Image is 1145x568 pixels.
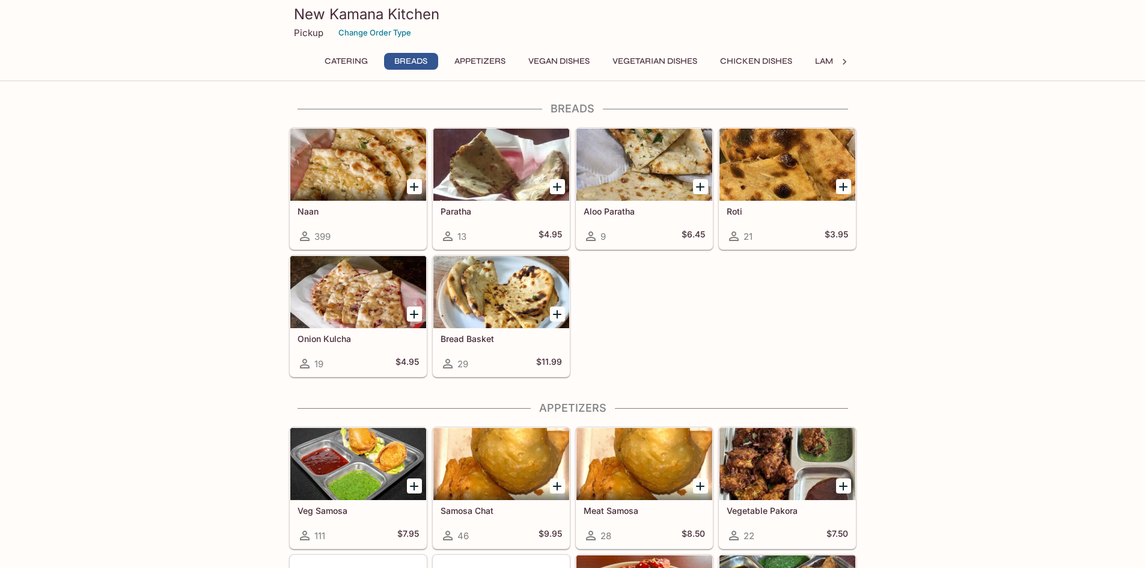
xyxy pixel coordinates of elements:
button: Add Meat Samosa [693,478,708,493]
span: 19 [314,358,323,370]
h5: Veg Samosa [298,505,419,516]
button: Add Aloo Paratha [693,179,708,194]
h5: $6.45 [682,229,705,243]
button: Catering [318,53,374,70]
h5: Paratha [441,206,562,216]
div: Veg Samosa [290,428,426,500]
span: 13 [457,231,466,242]
button: Vegetarian Dishes [606,53,704,70]
a: Vegetable Pakora22$7.50 [719,427,856,549]
a: Aloo Paratha9$6.45 [576,128,713,249]
span: 46 [457,530,469,542]
button: Add Paratha [550,179,565,194]
h5: Roti [727,206,848,216]
h4: Appetizers [289,402,856,415]
span: 29 [457,358,468,370]
div: Naan [290,129,426,201]
h5: Bread Basket [441,334,562,344]
p: Pickup [294,27,323,38]
span: 111 [314,530,325,542]
h5: $3.95 [825,229,848,243]
h5: Samosa Chat [441,505,562,516]
a: Veg Samosa111$7.95 [290,427,427,549]
a: Paratha13$4.95 [433,128,570,249]
a: Bread Basket29$11.99 [433,255,570,377]
span: 28 [600,530,611,542]
h5: Vegetable Pakora [727,505,848,516]
div: Roti [719,129,855,201]
h5: Naan [298,206,419,216]
button: Vegan Dishes [522,53,596,70]
h5: $4.95 [395,356,419,371]
button: Change Order Type [333,23,417,42]
h3: New Kamana Kitchen [294,5,852,23]
div: Aloo Paratha [576,129,712,201]
a: Onion Kulcha19$4.95 [290,255,427,377]
button: Add Naan [407,179,422,194]
button: Add Vegetable Pakora [836,478,851,493]
button: Add Roti [836,179,851,194]
h5: $4.95 [539,229,562,243]
a: Samosa Chat46$9.95 [433,427,570,549]
div: Paratha [433,129,569,201]
span: 9 [600,231,606,242]
button: Add Onion Kulcha [407,307,422,322]
h5: Aloo Paratha [584,206,705,216]
h5: $11.99 [536,356,562,371]
div: Samosa Chat [433,428,569,500]
span: 399 [314,231,331,242]
button: Lamb Dishes [808,53,877,70]
h5: Meat Samosa [584,505,705,516]
h5: $7.95 [397,528,419,543]
button: Add Samosa Chat [550,478,565,493]
span: 22 [743,530,754,542]
button: Add Veg Samosa [407,478,422,493]
h5: $7.50 [826,528,848,543]
button: Breads [384,53,438,70]
span: 21 [743,231,753,242]
a: Naan399 [290,128,427,249]
button: Add Bread Basket [550,307,565,322]
a: Roti21$3.95 [719,128,856,249]
button: Chicken Dishes [713,53,799,70]
div: Vegetable Pakora [719,428,855,500]
div: Bread Basket [433,256,569,328]
div: Onion Kulcha [290,256,426,328]
h4: Breads [289,102,856,115]
a: Meat Samosa28$8.50 [576,427,713,549]
h5: Onion Kulcha [298,334,419,344]
div: Meat Samosa [576,428,712,500]
h5: $8.50 [682,528,705,543]
button: Appetizers [448,53,512,70]
h5: $9.95 [539,528,562,543]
